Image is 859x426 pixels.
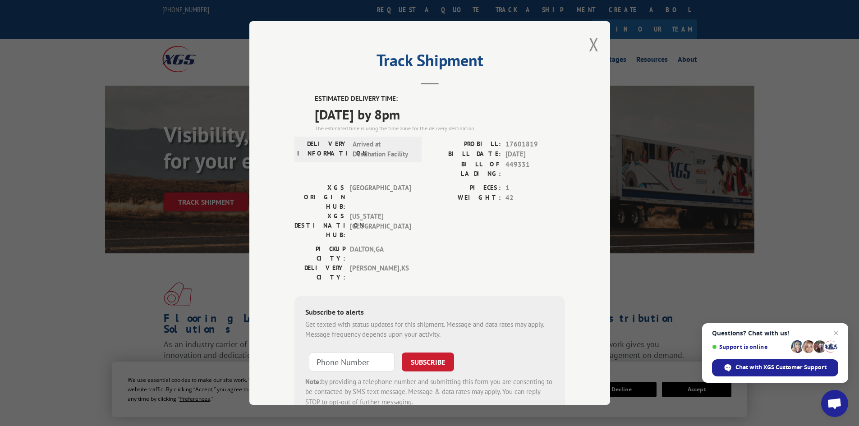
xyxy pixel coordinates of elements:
[315,94,565,104] label: ESTIMATED DELIVERY TIME:
[315,124,565,133] div: The estimated time is using the time zone for the delivery destination.
[402,353,454,371] button: SUBSCRIBE
[505,183,565,193] span: 1
[305,320,554,340] div: Get texted with status updates for this shipment. Message and data rates may apply. Message frequ...
[350,211,411,240] span: [US_STATE][GEOGRAPHIC_DATA]
[294,183,345,211] label: XGS ORIGIN HUB:
[350,183,411,211] span: [GEOGRAPHIC_DATA]
[350,244,411,263] span: DALTON , GA
[297,139,348,160] label: DELIVERY INFORMATION:
[505,149,565,160] span: [DATE]
[712,359,838,376] div: Chat with XGS Customer Support
[430,183,501,193] label: PIECES:
[430,193,501,203] label: WEIGHT:
[821,390,848,417] div: Open chat
[712,330,838,337] span: Questions? Chat with us!
[309,353,395,371] input: Phone Number
[353,139,413,160] span: Arrived at Destination Facility
[712,344,788,350] span: Support is online
[305,377,554,408] div: by providing a telephone number and submitting this form you are consenting to be contacted by SM...
[505,139,565,150] span: 17601819
[831,328,841,339] span: Close chat
[294,211,345,240] label: XGS DESTINATION HUB:
[350,263,411,282] span: [PERSON_NAME] , KS
[505,160,565,179] span: 449331
[305,377,321,386] strong: Note:
[430,160,501,179] label: BILL OF LADING:
[294,244,345,263] label: PICKUP CITY:
[294,54,565,71] h2: Track Shipment
[505,193,565,203] span: 42
[294,263,345,282] label: DELIVERY CITY:
[735,363,827,371] span: Chat with XGS Customer Support
[430,149,501,160] label: BILL DATE:
[315,104,565,124] span: [DATE] by 8pm
[305,307,554,320] div: Subscribe to alerts
[430,139,501,150] label: PROBILL:
[589,32,599,56] button: Close modal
